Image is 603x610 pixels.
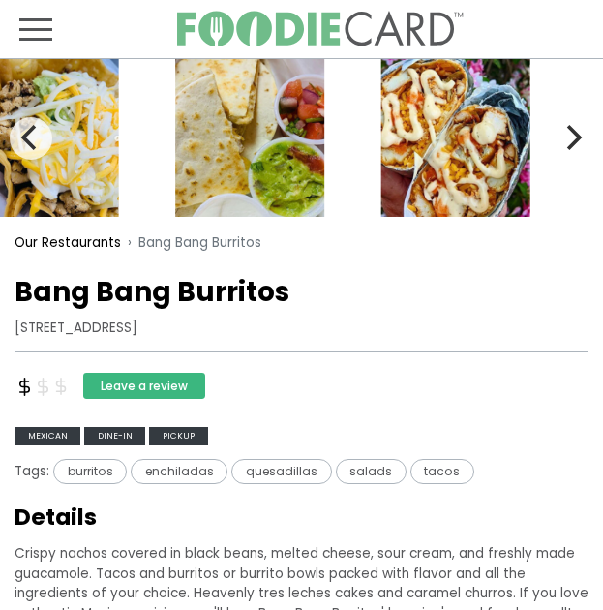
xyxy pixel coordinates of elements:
[84,427,145,445] span: Dine-in
[53,459,127,484] span: burritos
[149,427,207,445] span: Pickup
[149,426,207,444] a: Pickup
[15,427,80,445] span: Mexican
[15,503,588,531] h2: Details
[15,319,137,338] address: [STREET_ADDRESS]
[49,462,131,480] a: burritos
[15,426,84,444] a: Mexican
[84,426,149,444] a: Dine-in
[336,462,410,480] a: salads
[83,373,205,400] a: Leave a review
[410,459,474,484] span: tacos
[15,233,121,253] a: Our Restaurants
[231,459,331,484] span: quesadillas
[410,462,474,480] a: tacos
[231,462,335,480] a: quesadillas
[15,224,588,276] nav: breadcrumb
[336,459,407,484] span: salads
[131,459,227,484] span: enchiladas
[15,276,588,309] h1: Bang Bang Burritos
[15,459,588,491] div: Tags:
[10,117,52,160] button: Previous
[175,11,464,46] img: FoodieCard; Eat, Drink, Save, Donate
[121,233,261,253] li: Bang Bang Burritos
[551,117,593,160] button: Next
[131,462,231,480] a: enchiladas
